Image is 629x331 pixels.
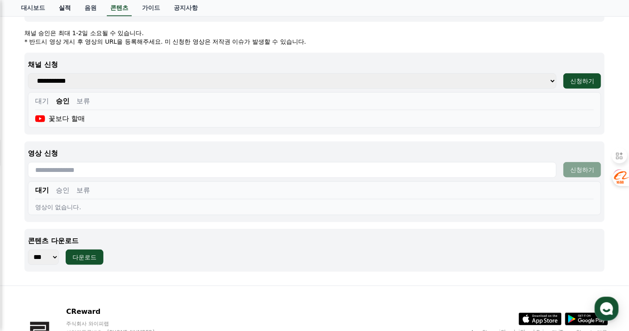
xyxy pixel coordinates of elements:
[27,273,32,280] span: 홈
[76,185,90,196] button: 보류
[24,29,605,37] p: 채널 승인은 최대 1-2일 소요될 수 있습니다.
[66,250,103,265] button: 다운로드
[73,253,97,262] div: 다운로드
[56,96,70,106] button: 승인
[57,260,111,281] a: 대화
[24,37,605,46] p: * 반드시 영상 게시 후 영상의 URL을 등록해주세요. 미 신청한 영상은 저작권 이슈가 발생할 수 있습니다.
[133,273,143,280] span: 설정
[56,185,70,196] button: 승인
[28,236,601,246] p: 콘텐츠 다운로드
[66,307,171,317] p: CReward
[563,73,601,89] button: 신청하기
[563,162,601,178] button: 신청하기
[570,165,594,174] div: 신청하기
[28,148,601,159] p: 영상 신청
[28,60,601,70] p: 채널 신청
[35,203,594,211] div: 영상이 없습니다.
[3,260,57,281] a: 홈
[35,185,49,196] button: 대기
[35,114,85,124] div: 꽃보다 할매
[570,77,594,85] div: 신청하기
[79,273,89,280] span: 대화
[35,96,49,106] button: 대기
[76,96,90,106] button: 보류
[66,320,171,327] p: 주식회사 와이피랩
[111,260,165,281] a: 설정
